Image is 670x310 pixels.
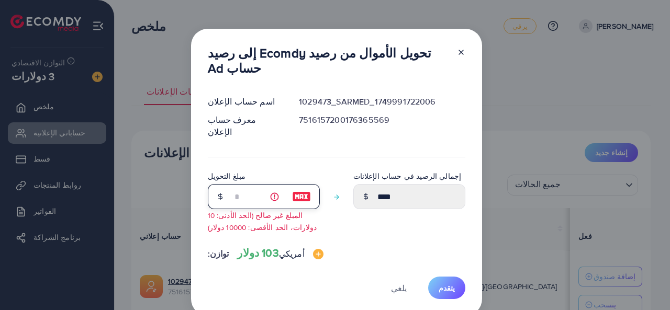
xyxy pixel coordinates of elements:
font: اسم حساب الإعلان [208,96,275,107]
font: إجمالي الرصيد في حساب الإعلانات [353,171,462,181]
font: تحويل الأموال من رصيد Ecomdy إلى رصيد حساب Ad [208,44,432,77]
iframe: محادثة [626,263,662,302]
font: يلغي [391,282,407,294]
font: 1029473_SARMED_1749991722006 [299,96,435,107]
font: يتقدم [439,283,455,293]
font: 103 دولار [237,245,278,260]
font: أمريكي [279,248,305,259]
font: مبلغ التحويل [208,171,246,181]
button: يلغي [378,277,420,299]
font: معرف حساب الإعلان [208,114,256,137]
font: المبلغ غير صالح (الحد الأدنى: 10 دولارات، الحد الأقصى: 10000 دولار) [208,210,317,232]
img: صورة [292,190,311,203]
button: يتقدم [428,277,465,299]
img: صورة [313,249,323,259]
font: توازن: [208,248,229,259]
font: 7516157200176365569 [299,114,389,125]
